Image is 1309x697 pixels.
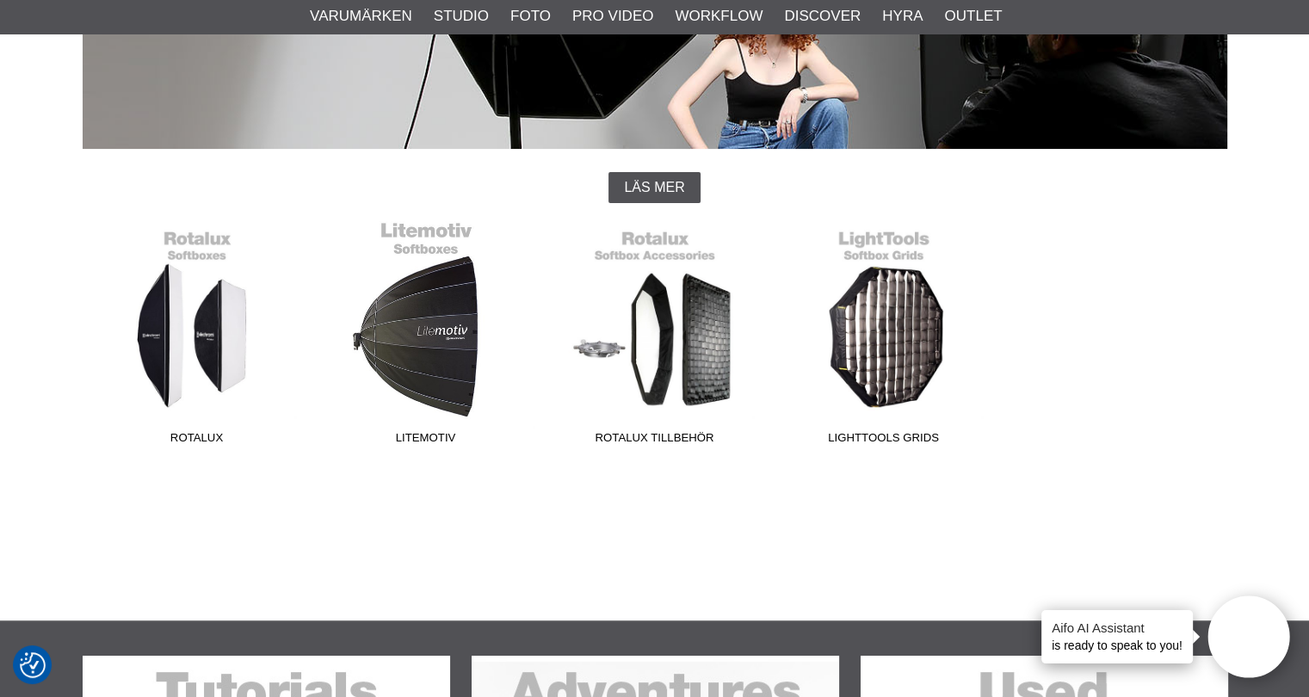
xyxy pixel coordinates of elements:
[434,5,489,28] a: Studio
[310,5,412,28] a: Varumärken
[510,5,551,28] a: Foto
[312,429,540,453] span: Litemotiv
[83,429,312,453] span: Rotalux
[1052,619,1182,637] h4: Aifo AI Assistant
[882,5,923,28] a: Hyra
[944,5,1002,28] a: Outlet
[1041,610,1193,663] div: is ready to speak to you!
[769,429,998,453] span: LightTools Grids
[312,220,540,453] a: Litemotiv
[83,220,312,453] a: Rotalux
[540,220,769,453] a: Rotalux Tillbehör
[572,5,653,28] a: Pro Video
[784,5,861,28] a: Discover
[675,5,763,28] a: Workflow
[540,429,769,453] span: Rotalux Tillbehör
[769,220,998,453] a: LightTools Grids
[624,180,684,195] span: Läs mer
[20,650,46,681] button: Samtyckesinställningar
[20,652,46,678] img: Revisit consent button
